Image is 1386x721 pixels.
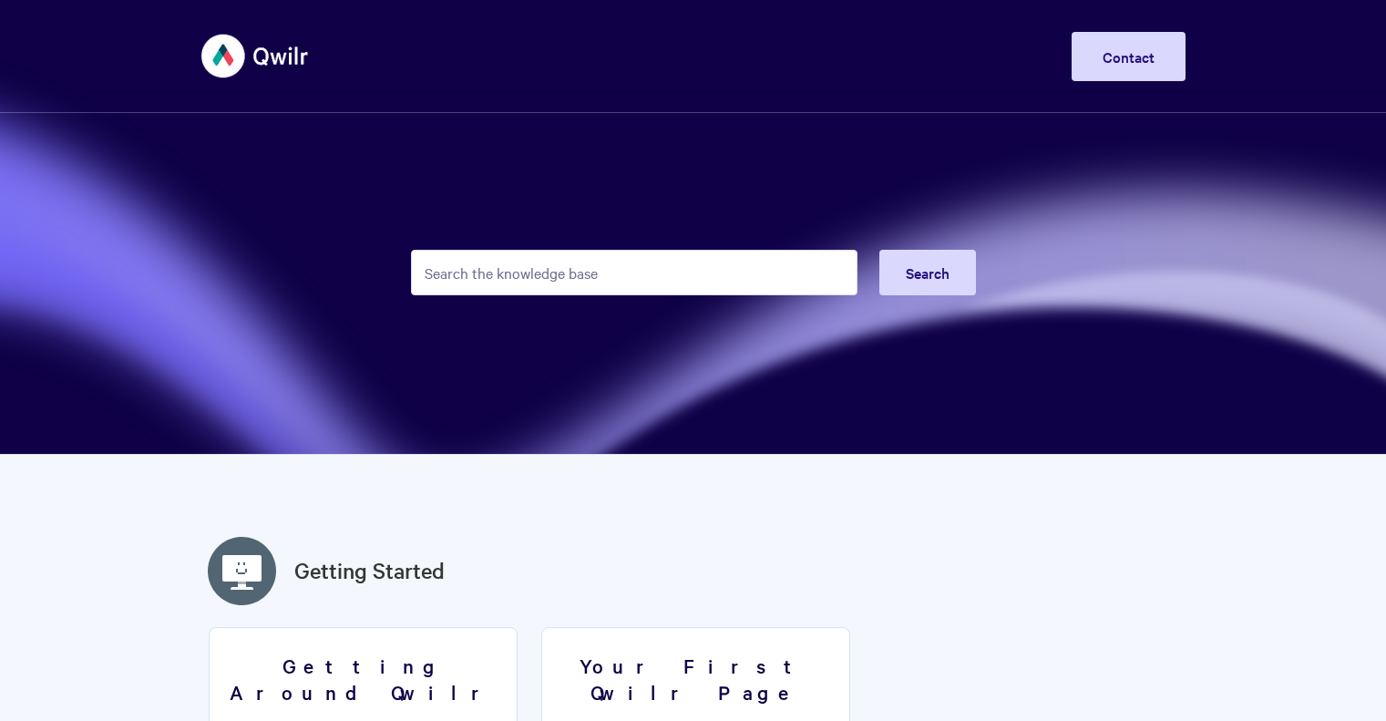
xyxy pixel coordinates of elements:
[879,250,976,295] button: Search
[201,22,310,90] img: Qwilr Help Center
[553,653,838,705] h3: Your First Qwilr Page
[221,653,506,705] h3: Getting Around Qwilr
[906,263,950,283] span: Search
[411,250,857,295] input: Search the knowledge base
[1072,32,1186,81] a: Contact
[294,554,445,587] a: Getting Started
